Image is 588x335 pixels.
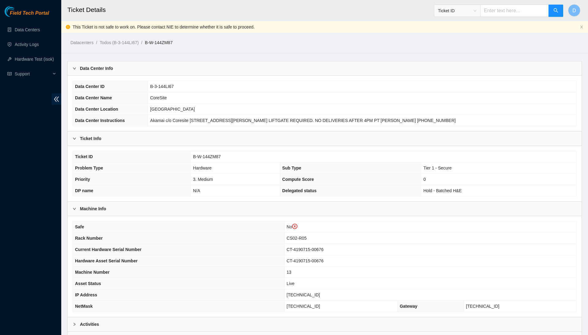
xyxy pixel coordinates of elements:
b: Ticket Info [80,135,101,142]
div: Data Center Info [68,61,582,75]
span: Hardware Asset Serial Number [75,258,138,263]
span: / [96,40,97,45]
span: search [553,8,558,14]
span: Tier 1 - Secure [423,166,451,170]
span: No [287,224,297,229]
span: CT-4190715-00676 [287,258,324,263]
button: search [548,5,563,17]
span: Compute Score [282,177,314,182]
span: right [73,207,76,211]
span: Akamai c/o Coresite [STREET_ADDRESS][PERSON_NAME] LIFTGATE REQUIRED. NO DELIVERIES AFTER 4PM PT [... [150,118,456,123]
span: [TECHNICAL_ID] [466,304,499,309]
span: B-W-144ZM87 [193,154,221,159]
span: Ticket ID [75,154,93,159]
span: read [7,72,12,76]
span: Data Center Instructions [75,118,125,123]
a: B-W-144ZM87 [145,40,173,45]
span: double-left [52,93,61,105]
span: [TECHNICAL_ID] [287,292,320,297]
span: right [73,67,76,70]
span: CoreSite [150,95,167,100]
a: Akamai TechnologiesField Tech Portal [5,11,49,19]
a: Data Centers [15,27,40,32]
span: 3. Medium [193,177,213,182]
a: Datacenters [70,40,93,45]
span: IP Address [75,292,97,297]
img: Akamai Technologies [5,6,31,17]
span: / [141,40,142,45]
span: Gateway [400,304,417,309]
button: close [580,25,583,29]
span: Sub Type [282,166,301,170]
div: Ticket Info [68,131,582,146]
span: Rack Number [75,236,103,241]
span: right [73,322,76,326]
span: CT-4190715-00676 [287,247,324,252]
a: Todos (B-3-144LI67) [100,40,139,45]
span: Delegated status [282,188,317,193]
span: Problem Type [75,166,103,170]
span: Data Center ID [75,84,104,89]
span: [TECHNICAL_ID] [287,304,320,309]
span: Ticket ID [438,6,477,15]
b: Activities [80,321,99,328]
span: [GEOGRAPHIC_DATA] [150,107,195,112]
button: D [568,4,580,17]
span: D [572,7,576,14]
a: Activity Logs [15,42,39,47]
div: Activities [68,317,582,331]
div: Machine Info [68,202,582,216]
span: 13 [287,270,292,275]
span: Data Center Name [75,95,112,100]
span: 0 [423,177,426,182]
span: B-3-144LI67 [150,84,174,89]
span: CS02-R05 [287,236,307,241]
span: N/A [193,188,200,193]
span: Priority [75,177,90,182]
span: close-circle [292,224,298,229]
span: right [73,137,76,140]
a: Hardware Test (isok) [15,57,54,62]
span: NetMask [75,304,93,309]
span: Current Hardware Serial Number [75,247,141,252]
span: Asset Status [75,281,101,286]
span: DP name [75,188,93,193]
input: Enter text here... [480,5,549,17]
b: Machine Info [80,205,106,212]
span: Data Center Location [75,107,118,112]
span: Live [287,281,295,286]
span: Hardware [193,166,212,170]
span: Machine Number [75,270,110,275]
span: Support [15,68,51,80]
span: Field Tech Portal [10,10,49,16]
span: Hold - Batched H&E [423,188,462,193]
span: Safe [75,224,84,229]
b: Data Center Info [80,65,113,72]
